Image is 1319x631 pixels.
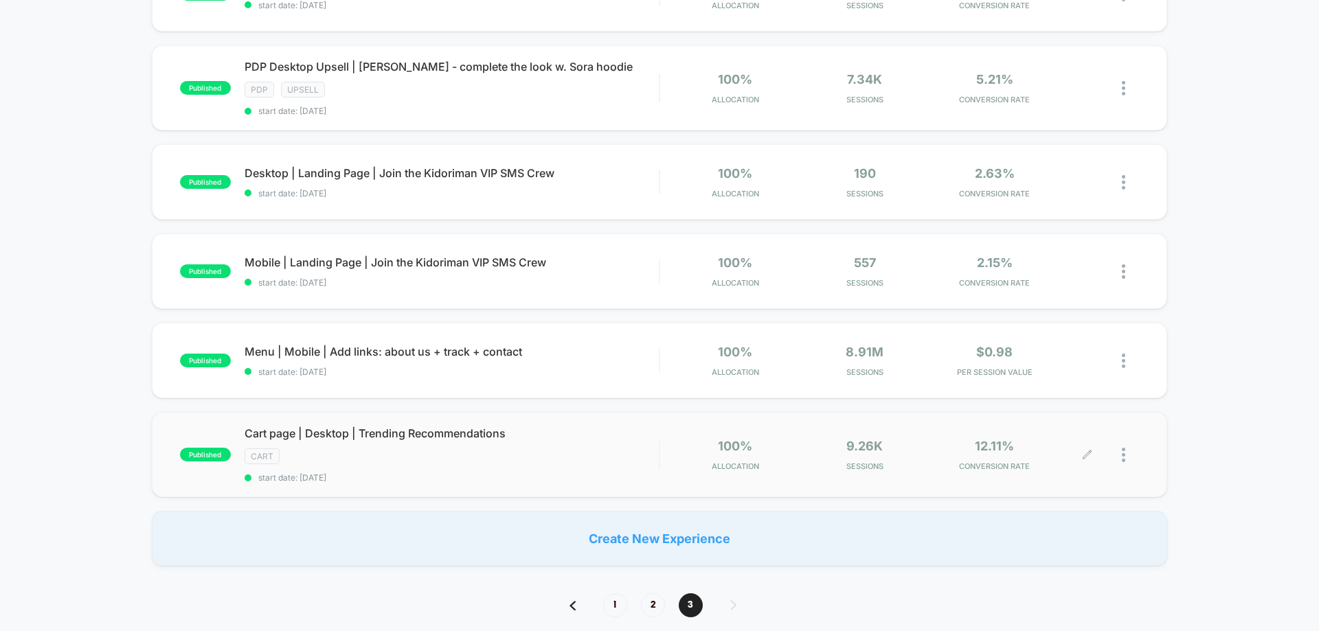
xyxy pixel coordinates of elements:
[1122,448,1125,462] img: close
[718,72,752,87] span: 100%
[975,166,1015,181] span: 2.63%
[245,277,659,288] span: start date: [DATE]
[245,367,659,377] span: start date: [DATE]
[846,345,883,359] span: 8.91M
[933,95,1056,104] span: CONVERSION RATE
[679,593,703,617] span: 3
[712,367,759,377] span: Allocation
[245,166,659,180] span: Desktop | Landing Page | Join the Kidoriman VIP SMS Crew
[804,461,927,471] span: Sessions
[245,426,659,440] span: Cart page | Desktop | Trending Recommendations
[245,188,659,198] span: start date: [DATE]
[977,255,1013,270] span: 2.15%
[804,189,927,198] span: Sessions
[245,82,274,97] span: PDP
[933,1,1056,10] span: CONVERSION RATE
[1122,354,1125,368] img: close
[1122,264,1125,279] img: close
[281,82,325,97] span: Upsell
[976,345,1013,359] span: $0.98
[1122,81,1125,95] img: close
[804,95,927,104] span: Sessions
[975,439,1014,453] span: 12.11%
[718,345,752,359] span: 100%
[712,189,759,198] span: Allocation
[603,593,627,617] span: 1
[245,60,659,73] span: PDP Desktop Upsell | [PERSON_NAME] - complete the look w. Sora hoodie
[854,255,876,270] span: 557
[712,461,759,471] span: Allocation
[245,345,659,358] span: Menu | Mobile | Add links: about us + track + contact
[933,278,1056,288] span: CONVERSION RATE
[718,255,752,270] span: 100%
[180,264,231,278] span: published
[712,95,759,104] span: Allocation
[245,448,280,464] span: cart
[933,189,1056,198] span: CONVERSION RATE
[245,106,659,116] span: start date: [DATE]
[846,439,883,453] span: 9.26k
[804,1,927,10] span: Sessions
[152,511,1167,566] div: Create New Experience
[854,166,876,181] span: 190
[976,72,1013,87] span: 5.21%
[1122,175,1125,190] img: close
[245,472,659,483] span: start date: [DATE]
[718,439,752,453] span: 100%
[180,354,231,367] span: published
[570,601,576,610] img: pagination back
[933,461,1056,471] span: CONVERSION RATE
[712,278,759,288] span: Allocation
[933,367,1056,377] span: PER SESSION VALUE
[712,1,759,10] span: Allocation
[804,278,927,288] span: Sessions
[804,367,927,377] span: Sessions
[641,593,665,617] span: 2
[245,255,659,269] span: Mobile | Landing Page | Join the Kidoriman VIP SMS Crew
[180,448,231,461] span: published
[847,72,882,87] span: 7.34k
[180,175,231,189] span: published
[180,81,231,95] span: published
[718,166,752,181] span: 100%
